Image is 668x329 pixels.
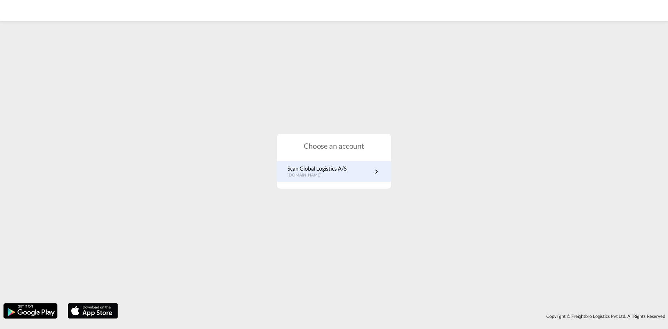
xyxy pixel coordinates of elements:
[287,165,347,172] p: Scan Global Logistics A/S
[3,303,58,319] img: google.png
[277,141,391,151] h1: Choose an account
[287,165,381,178] a: Scan Global Logistics A/S[DOMAIN_NAME]
[67,303,119,319] img: apple.png
[287,172,347,178] p: [DOMAIN_NAME]
[372,167,381,176] md-icon: icon-chevron-right
[121,310,668,322] div: Copyright © Freightbro Logistics Pvt Ltd. All Rights Reserved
